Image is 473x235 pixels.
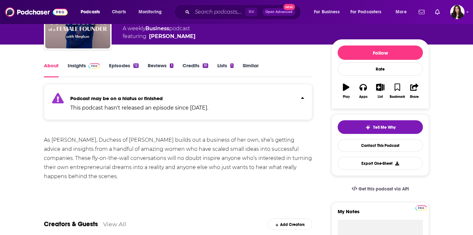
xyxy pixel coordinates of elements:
[217,62,234,77] a: Lists1
[103,221,126,228] a: View All
[44,220,98,228] a: Creators & Guests
[263,8,295,16] button: Open AdvancedNew
[81,7,100,17] span: Podcasts
[450,5,465,19] span: Logged in as RebeccaShapiro
[88,63,100,69] img: Podchaser Pro
[346,7,391,17] button: open menu
[243,62,259,77] a: Similar
[70,104,208,112] p: This podcast hasn't released an episode since [DATE].
[139,7,162,17] span: Monitoring
[170,63,173,68] div: 1
[314,7,340,17] span: For Business
[44,136,312,181] div: As [PERSON_NAME], Duchess of [PERSON_NAME] builds out a business of her own, she’s getting advice...
[350,7,382,17] span: For Podcasters
[391,7,415,17] button: open menu
[343,95,350,99] div: Play
[148,62,173,77] a: Reviews1
[203,63,208,68] div: 10
[283,4,295,10] span: New
[372,79,389,103] button: List
[450,5,465,19] img: User Profile
[338,120,423,134] button: tell me why sparkleTell Me Why
[410,95,419,99] div: Share
[355,79,372,103] button: Apps
[358,186,409,192] span: Get this podcast via API
[415,204,427,211] a: Pro website
[5,6,68,18] img: Podchaser - Follow, Share and Rate Podcasts
[338,62,423,76] div: Rate
[389,79,406,103] button: Bookmark
[268,218,312,230] div: Add Creators
[338,46,423,60] button: Follow
[416,7,427,18] a: Show notifications dropdown
[145,25,169,32] a: Business
[373,125,396,130] span: Tell Me Why
[68,62,100,77] a: InsightsPodchaser Pro
[406,79,423,103] button: Share
[149,33,196,40] a: Meghan Markle
[309,7,348,17] button: open menu
[365,125,371,130] img: tell me why sparkle
[359,95,368,99] div: Apps
[108,7,130,17] a: Charts
[346,181,414,197] a: Get this podcast via API
[396,7,407,17] span: More
[123,25,196,40] div: A weekly podcast
[432,7,442,18] a: Show notifications dropdown
[450,5,465,19] button: Show profile menu
[230,63,234,68] div: 1
[70,95,163,101] strong: Podcast may be on a hiatus or finished
[134,7,170,17] button: open menu
[182,62,208,77] a: Credits10
[338,79,355,103] button: Play
[76,7,108,17] button: open menu
[338,208,423,220] label: My Notes
[245,8,257,16] span: ⌘ K
[133,63,139,68] div: 12
[265,10,292,14] span: Open Advanced
[112,7,126,17] span: Charts
[390,95,405,99] div: Bookmark
[44,62,59,77] a: About
[109,62,139,77] a: Episodes12
[415,205,427,211] img: Podchaser Pro
[192,7,245,17] input: Search podcasts, credits, & more...
[338,157,423,170] button: Export One-Sheet
[123,33,196,40] span: featuring
[44,88,312,120] section: Click to expand status details
[181,5,307,20] div: Search podcasts, credits, & more...
[338,139,423,152] a: Contact This Podcast
[378,95,383,99] div: List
